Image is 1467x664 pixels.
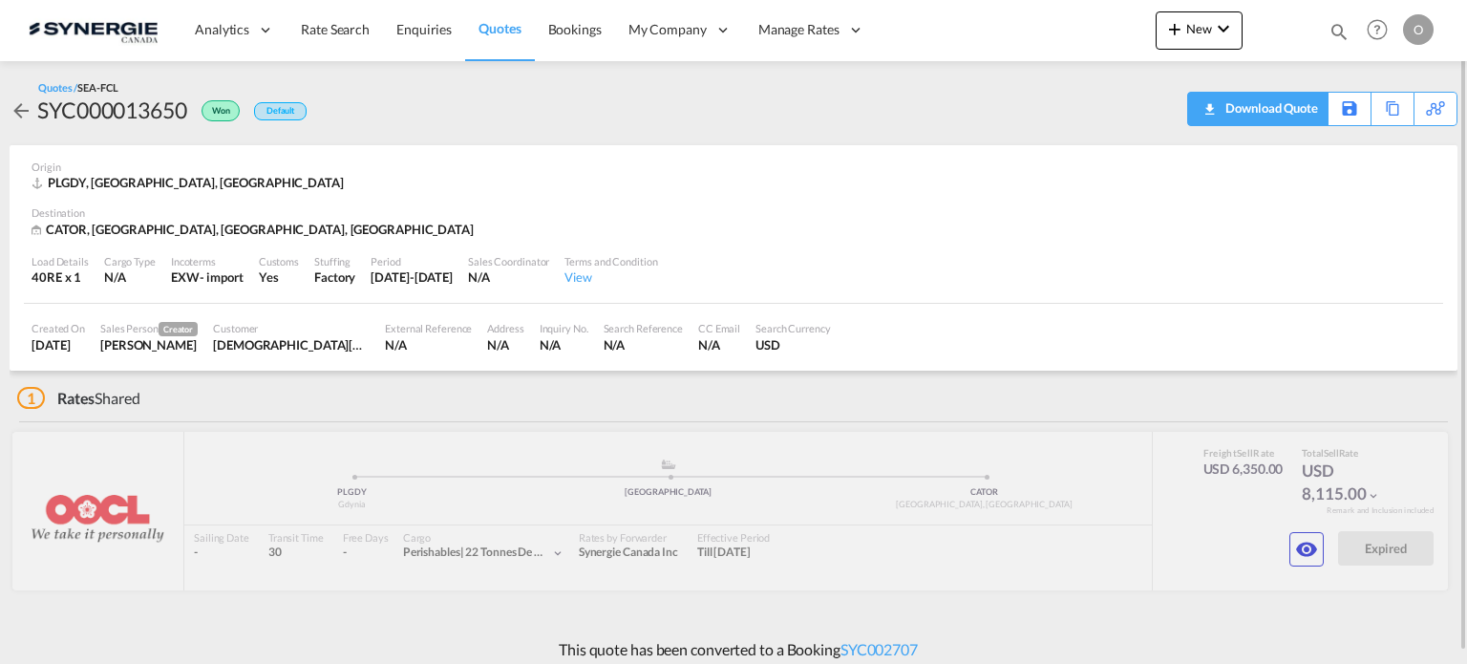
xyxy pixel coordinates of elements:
[212,105,235,123] span: Won
[38,80,118,95] div: Quotes /SEA-FCL
[77,81,117,94] span: SEA-FCL
[604,336,683,353] div: N/A
[10,95,37,125] div: icon-arrow-left
[159,322,198,336] span: Creator
[468,254,549,268] div: Sales Coordinator
[755,336,831,353] div: USD
[478,20,521,36] span: Quotes
[1289,532,1324,567] button: icon-eye
[1361,13,1393,46] span: Help
[396,21,452,37] span: Enquiries
[1156,11,1243,50] button: icon-plus 400-fgNewicon-chevron-down
[32,205,1435,220] div: Destination
[104,268,156,286] div: N/A
[548,21,602,37] span: Bookings
[32,221,478,239] div: CATOR, Toronto, ON, South America
[1163,17,1186,40] md-icon: icon-plus 400-fg
[37,95,187,125] div: SYC000013650
[213,336,370,353] div: Christian Hovington
[57,389,96,407] span: Rates
[540,321,588,335] div: Inquiry No.
[604,321,683,335] div: Search Reference
[301,21,370,37] span: Rate Search
[371,254,453,268] div: Period
[32,336,85,353] div: 30 Jul 2025
[371,268,453,286] div: 31 Aug 2025
[698,321,740,335] div: CC Email
[1329,93,1371,125] div: Save As Template
[32,174,349,191] div: PLGDY, Gdynia, Asia Pacific
[1403,14,1434,45] div: O
[1198,93,1318,123] div: Download Quote
[10,99,32,122] md-icon: icon-arrow-left
[1329,21,1350,42] md-icon: icon-magnify
[100,321,198,336] div: Sales Person
[213,321,370,335] div: Customer
[487,336,523,353] div: N/A
[17,388,140,409] div: Shared
[254,102,307,120] div: Default
[187,95,244,125] div: Won
[48,175,344,190] span: PLGDY, [GEOGRAPHIC_DATA], [GEOGRAPHIC_DATA]
[17,387,45,409] span: 1
[1212,17,1235,40] md-icon: icon-chevron-down
[171,254,244,268] div: Incoterms
[29,9,158,52] img: 1f56c880d42311ef80fc7dca854c8e59.png
[100,336,198,353] div: Pablo Gomez Saldarriaga
[1198,93,1318,123] div: Quote PDF is not available at this time
[314,268,355,286] div: Factory Stuffing
[32,254,89,268] div: Load Details
[200,268,244,286] div: - import
[840,640,918,658] a: SYC002707
[385,336,472,353] div: N/A
[32,321,85,335] div: Created On
[259,254,299,268] div: Customs
[385,321,472,335] div: External Reference
[259,268,299,286] div: Yes
[1295,538,1318,561] md-icon: icon-eye
[564,254,657,268] div: Terms and Condition
[32,160,1435,174] div: Origin
[487,321,523,335] div: Address
[564,268,657,286] div: View
[314,254,355,268] div: Stuffing
[755,321,831,335] div: Search Currency
[195,20,249,39] span: Analytics
[1361,13,1403,48] div: Help
[32,268,89,286] div: 40RE x 1
[1221,93,1318,123] div: Download Quote
[540,336,588,353] div: N/A
[628,20,707,39] span: My Company
[549,639,918,660] p: This quote has been converted to a Booking
[468,268,549,286] div: N/A
[1163,21,1235,36] span: New
[698,336,740,353] div: N/A
[104,254,156,268] div: Cargo Type
[758,20,840,39] span: Manage Rates
[1329,21,1350,50] div: icon-magnify
[1198,96,1221,110] md-icon: icon-download
[171,268,200,286] div: EXW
